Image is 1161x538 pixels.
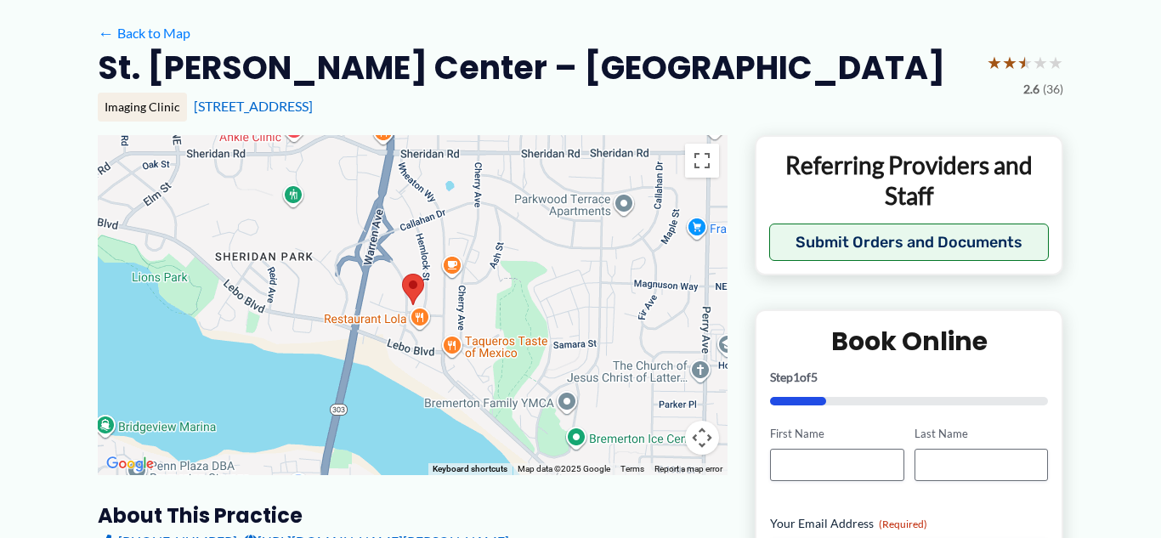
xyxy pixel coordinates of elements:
[1048,47,1063,78] span: ★
[1023,78,1039,100] span: 2.6
[98,47,945,88] h2: St. [PERSON_NAME] Center – [GEOGRAPHIC_DATA]
[987,47,1002,78] span: ★
[770,426,903,442] label: First Name
[770,371,1048,383] p: Step of
[793,370,800,384] span: 1
[98,502,728,529] h3: About this practice
[1033,47,1048,78] span: ★
[769,150,1049,212] p: Referring Providers and Staff
[194,98,313,114] a: [STREET_ADDRESS]
[102,453,158,475] a: Open this area in Google Maps (opens a new window)
[98,25,114,41] span: ←
[433,463,507,475] button: Keyboard shortcuts
[1043,78,1063,100] span: (36)
[620,464,644,473] a: Terms (opens in new tab)
[915,426,1048,442] label: Last Name
[1017,47,1033,78] span: ★
[102,453,158,475] img: Google
[98,93,187,122] div: Imaging Clinic
[654,464,722,473] a: Report a map error
[879,518,927,530] span: (Required)
[770,325,1048,358] h2: Book Online
[769,224,1049,261] button: Submit Orders and Documents
[518,464,610,473] span: Map data ©2025 Google
[685,421,719,455] button: Map camera controls
[98,20,190,46] a: ←Back to Map
[811,370,818,384] span: 5
[770,515,1048,532] label: Your Email Address
[1002,47,1017,78] span: ★
[685,144,719,178] button: Toggle fullscreen view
